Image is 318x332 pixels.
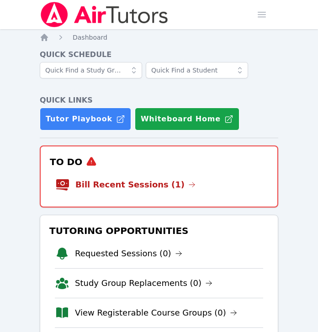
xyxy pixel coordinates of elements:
nav: Breadcrumb [40,33,278,42]
a: Requested Sessions (0) [75,247,182,260]
a: Tutor Playbook [40,108,131,130]
button: Whiteboard Home [135,108,239,130]
a: View Registerable Course Groups (0) [75,306,237,319]
input: Quick Find a Study Group [40,62,142,78]
h3: To Do [48,154,270,170]
a: Study Group Replacements (0) [75,277,212,290]
span: Dashboard [73,34,107,41]
input: Quick Find a Student [146,62,248,78]
a: Bill Recent Sessions (1) [75,178,196,191]
h4: Quick Links [40,95,278,106]
a: Dashboard [73,33,107,42]
h4: Quick Schedule [40,49,278,60]
img: Air Tutors [40,2,169,27]
h3: Tutoring Opportunities [48,223,270,239]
